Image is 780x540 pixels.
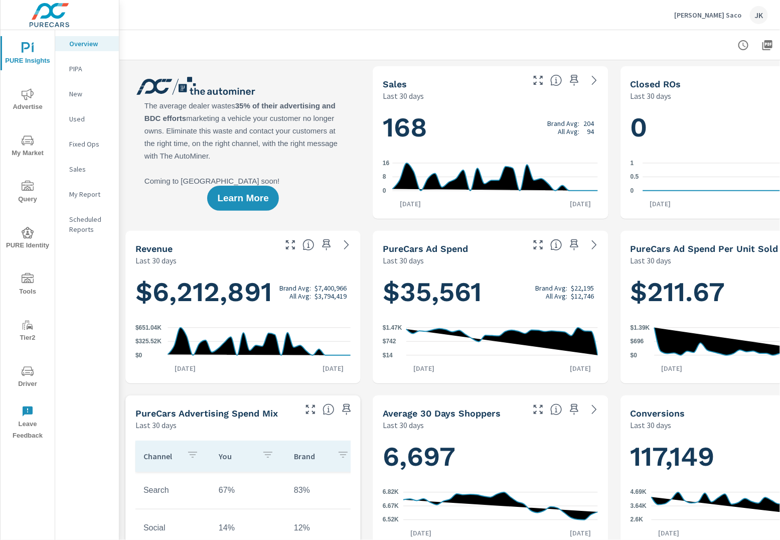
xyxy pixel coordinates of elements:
[69,214,111,234] p: Scheduled Reports
[383,187,386,194] text: 0
[211,478,286,503] td: 67%
[135,419,177,431] p: Last 30 days
[4,88,52,113] span: Advertise
[571,292,594,300] p: $12,746
[393,199,428,209] p: [DATE]
[550,403,562,416] span: A rolling 30 day total of daily Shoppers on the dealership website, averaged over the selected da...
[69,189,111,199] p: My Report
[750,6,768,24] div: JK
[168,363,203,373] p: [DATE]
[135,324,162,331] text: $651.04K
[631,338,644,345] text: $696
[566,72,582,88] span: Save this to your personalized report
[135,338,162,345] text: $325.52K
[548,119,580,127] p: Brand Avg:
[135,478,211,503] td: Search
[135,243,173,254] h5: Revenue
[631,174,639,181] text: 0.5
[383,79,407,89] h5: Sales
[757,35,777,55] button: "Export Report to PDF"
[323,403,335,416] span: This table looks at how you compare to the amount of budget you spend per channel as opposed to y...
[587,127,594,136] p: 94
[631,419,672,431] p: Last 30 days
[55,212,119,237] div: Scheduled Reports
[383,254,424,266] p: Last 30 days
[566,401,582,418] span: Save this to your personalized report
[546,292,567,300] p: All Avg:
[383,243,468,254] h5: PureCars Ad Spend
[143,451,179,461] p: Channel
[319,237,335,253] span: Save this to your personalized report
[286,478,361,503] td: 83%
[55,61,119,76] div: PIPA
[302,239,315,251] span: Total sales revenue over the selected date range. [Source: This data is sourced from the dealer’s...
[530,401,546,418] button: Make Fullscreen
[631,160,634,167] text: 1
[135,352,142,359] text: $0
[294,451,329,461] p: Brand
[631,516,644,523] text: 2.6K
[339,401,355,418] span: Save this to your personalized report
[135,408,278,419] h5: PureCars Advertising Spend Mix
[550,74,562,86] span: Number of vehicles sold by the dealership over the selected date range. [Source: This data is sou...
[69,89,111,99] p: New
[4,42,52,67] span: PURE Insights
[4,134,52,159] span: My Market
[290,292,311,300] p: All Avg:
[535,284,567,292] p: Brand Avg:
[631,90,672,102] p: Last 30 days
[1,30,55,446] div: nav menu
[654,363,689,373] p: [DATE]
[631,79,681,89] h5: Closed ROs
[631,243,778,254] h5: PureCars Ad Spend Per Unit Sold
[4,319,52,344] span: Tier2
[55,36,119,51] div: Overview
[383,440,598,474] h1: 6,697
[631,408,685,419] h5: Conversions
[55,86,119,101] div: New
[586,401,602,418] a: See more details in report
[69,164,111,174] p: Sales
[383,502,399,509] text: 6.67K
[282,237,298,253] button: Make Fullscreen
[4,181,52,205] span: Query
[651,528,686,538] p: [DATE]
[631,352,638,359] text: $0
[219,451,254,461] p: You
[566,237,582,253] span: Save this to your personalized report
[631,503,647,510] text: 3.64K
[631,324,650,331] text: $1.39K
[631,187,634,194] text: 0
[383,275,598,309] h1: $35,561
[55,137,119,152] div: Fixed Ops
[4,365,52,390] span: Driver
[563,528,598,538] p: [DATE]
[631,254,672,266] p: Last 30 days
[69,139,111,149] p: Fixed Ops
[279,284,311,292] p: Brand Avg:
[55,111,119,126] div: Used
[586,237,602,253] a: See more details in report
[383,489,399,496] text: 6.82K
[571,284,594,292] p: $22,195
[302,401,319,418] button: Make Fullscreen
[383,90,424,102] p: Last 30 days
[383,352,393,359] text: $14
[631,489,647,496] text: 4.69K
[563,363,598,373] p: [DATE]
[383,419,424,431] p: Last 30 days
[406,363,441,373] p: [DATE]
[315,292,347,300] p: $3,794,419
[383,324,402,331] text: $1.47K
[383,516,399,523] text: 6.52K
[383,160,390,167] text: 16
[563,199,598,209] p: [DATE]
[383,338,396,345] text: $742
[69,114,111,124] p: Used
[558,127,580,136] p: All Avg:
[339,237,355,253] a: See more details in report
[530,72,546,88] button: Make Fullscreen
[674,11,742,20] p: [PERSON_NAME] Saco
[207,186,278,211] button: Learn More
[4,227,52,251] span: PURE Identity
